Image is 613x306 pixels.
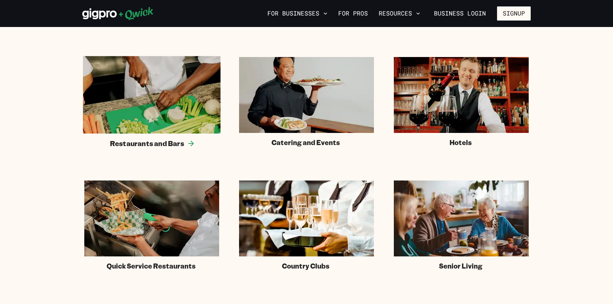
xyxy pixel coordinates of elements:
[265,8,330,19] button: For Businesses
[84,180,219,270] a: Quick Service Restaurants
[107,262,196,270] span: Quick Service Restaurants
[239,57,374,147] a: Catering and Events
[110,139,184,148] span: Restaurants and Bars
[394,180,529,256] img: Server bringing food to a retirement community member
[239,57,374,133] img: Catering staff carrying dishes.
[394,57,529,147] a: Hotels
[394,57,529,133] img: Hotel staff serving at bar
[376,8,423,19] button: Resources
[282,262,329,270] span: Country Clubs
[239,180,374,270] a: Country Clubs
[335,8,371,19] a: For Pros
[394,180,529,270] a: Senior Living
[271,138,340,147] span: Catering and Events
[497,6,531,21] button: Signup
[83,56,221,134] img: Chef in kitchen
[439,262,483,270] span: Senior Living
[84,180,219,256] img: Fast food fry station
[239,180,374,256] img: Country club catered event
[449,138,472,147] span: Hotels
[428,6,492,21] a: Business Login
[83,56,221,147] a: Restaurants and Bars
